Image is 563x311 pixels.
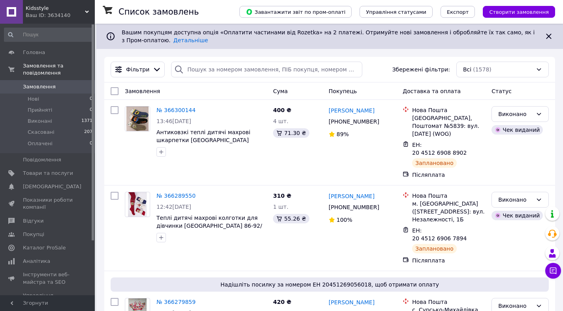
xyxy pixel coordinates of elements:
[23,49,45,56] span: Головна
[84,129,92,136] span: 207
[173,37,208,43] a: Детальніше
[412,142,467,156] span: ЕН: 20 4512 6908 8902
[23,271,73,285] span: Інструменти веб-майстра та SEO
[329,107,375,114] a: [PERSON_NAME]
[273,193,291,199] span: 310 ₴
[273,204,288,210] span: 1 шт.
[412,244,457,253] div: Заплановано
[23,62,95,77] span: Замовлення та повідомлення
[156,129,250,143] a: Антиковзкі теплі дитячі махрові шкарпетки [GEOGRAPHIC_DATA]
[412,227,467,242] span: ЕН: 20 4512 6906 7894
[475,8,555,15] a: Створити замовлення
[122,29,535,43] span: Вашим покупцям доступна опція «Оплатити частинами від Rozetka» на 2 платежі. Отримуйте нові замов...
[412,257,485,264] div: Післяплата
[412,158,457,168] div: Заплановано
[90,96,92,103] span: 0
[23,217,43,225] span: Відгуки
[126,107,149,131] img: Фото товару
[491,125,543,135] div: Чек виданий
[498,195,533,204] div: Виконано
[125,192,150,217] a: Фото товару
[329,88,357,94] span: Покупець
[28,129,55,136] span: Скасовані
[26,5,85,12] span: Kidsstyle
[403,88,461,94] span: Доставка та оплата
[246,8,345,15] span: Завантажити звіт по пром-оплаті
[491,88,512,94] span: Статус
[28,118,52,125] span: Виконані
[273,299,291,305] span: 420 ₴
[273,107,291,113] span: 400 ₴
[441,6,475,18] button: Експорт
[114,281,546,289] span: Надішліть посилку за номером ЕН 20451269056018, щоб отримати оплату
[412,171,485,179] div: Післяплата
[4,28,93,42] input: Пошук
[90,140,92,147] span: 0
[447,9,469,15] span: Експорт
[156,299,196,305] a: № 366279859
[491,211,543,220] div: Чек виданий
[156,107,196,113] a: № 366300144
[412,200,485,223] div: м. [GEOGRAPHIC_DATA] ([STREET_ADDRESS]: вул. Незалежності, 1Б
[329,192,375,200] a: [PERSON_NAME]
[28,140,53,147] span: Оплачені
[392,66,450,73] span: Збережені фільтри:
[23,197,73,211] span: Показники роботи компанії
[545,263,561,279] button: Чат з покупцем
[125,106,150,131] a: Фото товару
[23,231,44,238] span: Покупці
[498,110,533,118] div: Виконано
[156,193,196,199] a: № 366289550
[128,192,147,217] img: Фото товару
[126,66,149,73] span: Фільтри
[23,156,61,163] span: Повідомлення
[489,9,549,15] span: Створити замовлення
[23,258,50,265] span: Аналітика
[327,116,381,127] div: [PHONE_NUMBER]
[412,192,485,200] div: Нова Пошта
[412,114,485,138] div: [GEOGRAPHIC_DATA], Поштомат №5839: вул. [DATE] (WOG)
[366,9,426,15] span: Управління статусами
[23,183,81,190] span: [DEMOGRAPHIC_DATA]
[125,88,160,94] span: Замовлення
[119,7,199,17] h1: Список замовлень
[90,107,92,114] span: 0
[23,244,66,251] span: Каталог ProSale
[273,128,309,138] div: 71.30 ₴
[26,12,95,19] div: Ваш ID: 3634140
[463,66,471,73] span: Всі
[337,217,352,223] span: 100%
[273,88,288,94] span: Cума
[273,214,309,223] div: 55.26 ₴
[81,118,92,125] span: 1371
[360,6,433,18] button: Управління статусами
[171,62,362,77] input: Пошук за номером замовлення, ПІБ покупця, номером телефону, Email, номером накладної
[473,66,491,73] span: (1578)
[28,107,52,114] span: Прийняті
[412,106,485,114] div: Нова Пошта
[156,204,191,210] span: 12:42[DATE]
[483,6,555,18] button: Створити замовлення
[23,83,56,90] span: Замовлення
[156,215,262,237] a: Теплі дитячі махрові колготки для дівчинки [GEOGRAPHIC_DATA] 86-92/ 1,5-2 роки, бежевий
[498,302,533,310] div: Виконано
[23,170,73,177] span: Товари та послуги
[273,118,288,124] span: 4 шт.
[156,118,191,124] span: 13:46[DATE]
[329,298,375,306] a: [PERSON_NAME]
[28,96,39,103] span: Нові
[23,292,73,306] span: Управління сайтом
[412,298,485,306] div: Нова Пошта
[239,6,352,18] button: Завантажити звіт по пром-оплаті
[327,202,381,213] div: [PHONE_NUMBER]
[337,131,349,137] span: 89%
